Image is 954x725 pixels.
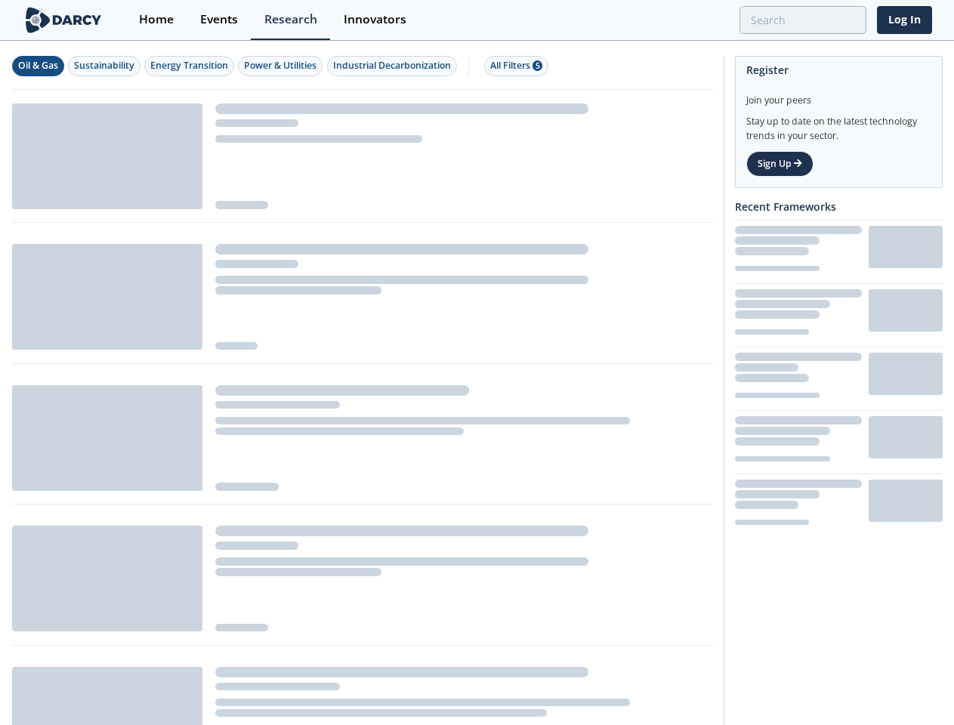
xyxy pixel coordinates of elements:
[735,193,943,220] div: Recent Frameworks
[333,59,451,72] div: Industrial Decarbonization
[238,56,323,76] button: Power & Utilities
[200,14,238,26] div: Events
[12,56,64,76] button: Oil & Gas
[74,59,134,72] div: Sustainability
[344,14,406,26] div: Innovators
[746,57,931,83] div: Register
[746,151,814,177] a: Sign Up
[327,56,457,76] button: Industrial Decarbonization
[23,7,105,33] img: logo-wide.svg
[484,56,548,76] button: All Filters 5
[739,6,866,34] input: Advanced Search
[150,59,228,72] div: Energy Transition
[68,56,140,76] button: Sustainability
[244,59,316,72] div: Power & Utilities
[746,107,931,143] div: Stay up to date on the latest technology trends in your sector.
[18,59,58,72] div: Oil & Gas
[264,14,317,26] div: Research
[877,6,932,34] a: Log In
[746,83,931,107] div: Join your peers
[144,56,234,76] button: Energy Transition
[533,60,542,71] span: 5
[490,59,542,72] div: All Filters
[139,14,174,26] div: Home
